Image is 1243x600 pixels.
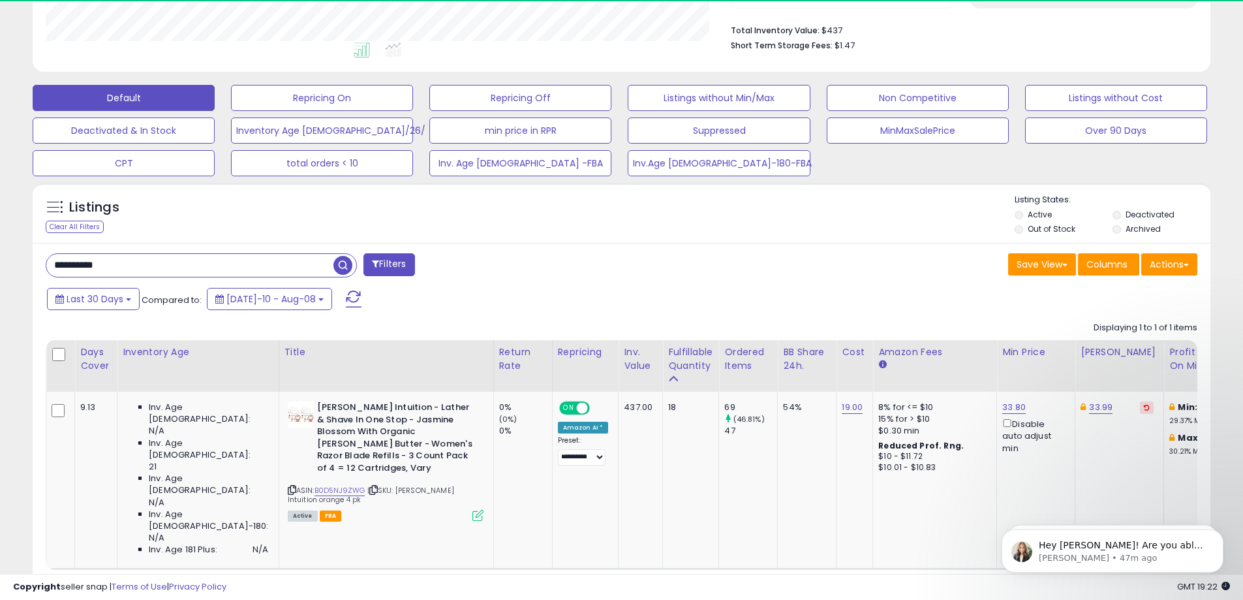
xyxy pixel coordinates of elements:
button: Non Competitive [827,85,1009,111]
div: BB Share 24h. [783,345,831,373]
button: Deactivated & In Stock [33,118,215,144]
div: Repricing [558,345,613,359]
b: [PERSON_NAME] Intuition - Lather & Shave In One Stop - Jasmine Blossom With Organic [PERSON_NAME]... [317,402,476,477]
div: 54% [783,402,826,413]
b: Short Term Storage Fees: [731,40,833,51]
span: N/A [149,497,164,509]
button: Listings without Min/Max [628,85,810,111]
span: Inv. Age 181 Plus: [149,544,217,556]
button: MinMaxSalePrice [827,118,1009,144]
div: Disable auto adjust min [1002,417,1065,454]
div: Displaying 1 to 1 of 1 items [1094,322,1197,334]
div: $10.01 - $10.83 [878,462,987,473]
span: Columns [1086,258,1128,271]
button: total orders < 10 [231,150,413,176]
div: Return Rate [499,345,547,373]
a: 33.80 [1002,401,1026,414]
small: Amazon Fees. [878,359,886,371]
div: 18 [668,402,709,413]
button: Listings without Cost [1025,85,1207,111]
span: Inv. Age [DEMOGRAPHIC_DATA]-180: [149,509,268,532]
p: Listing States: [1015,194,1210,206]
li: $437 [731,22,1188,37]
small: (0%) [499,414,517,424]
div: Amazon Fees [878,345,991,359]
div: [PERSON_NAME] [1081,345,1158,359]
a: Terms of Use [112,580,167,593]
span: ON [560,403,577,414]
button: Repricing On [231,85,413,111]
button: [DATE]-10 - Aug-08 [207,288,332,310]
iframe: Intercom notifications message [982,502,1243,593]
button: Over 90 Days [1025,118,1207,144]
button: Inv.Age [DEMOGRAPHIC_DATA]-180-FBA [628,150,810,176]
div: Preset: [558,436,609,466]
div: 0% [499,402,552,413]
div: $0.30 min [878,425,987,437]
button: Suppressed [628,118,810,144]
div: Days Cover [80,345,112,373]
small: (46.81%) [733,414,765,424]
div: Clear All Filters [46,221,104,233]
span: N/A [253,544,268,556]
div: Amazon AI * [558,422,609,434]
label: Out of Stock [1028,223,1075,234]
span: $1.47 [835,39,855,52]
label: Active [1028,209,1052,220]
div: 0% [499,425,552,437]
div: Inv. value [624,345,657,373]
span: N/A [149,532,164,544]
button: Default [33,85,215,111]
div: Fulfillable Quantity [668,345,713,373]
div: 15% for > $10 [878,413,987,425]
div: seller snap | | [13,581,226,593]
label: Deactivated [1126,209,1174,220]
span: FBA [320,511,342,522]
div: $10 - $11.72 [878,451,987,462]
span: OFF [587,403,608,414]
label: Archived [1126,223,1161,234]
div: 47 [724,425,777,437]
div: Cost [842,345,867,359]
span: Inv. Age [DEMOGRAPHIC_DATA]: [149,402,268,425]
b: Reduced Prof. Rng. [878,440,964,451]
button: Filters [363,253,414,276]
div: 437.00 [624,402,652,413]
span: 21 [149,461,157,473]
a: B0D5NJ9ZWG [315,485,365,496]
b: Min: [1178,401,1197,413]
h5: Listings [69,198,119,217]
b: Max: [1178,432,1201,444]
button: CPT [33,150,215,176]
div: 69 [724,402,777,413]
strong: Copyright [13,580,61,593]
b: Total Inventory Value: [731,25,820,36]
span: [DATE]-10 - Aug-08 [226,292,316,306]
button: Actions [1141,253,1197,276]
div: Min Price [1002,345,1069,359]
button: Repricing Off [429,85,611,111]
div: ASIN: [288,402,483,520]
div: Title [284,345,488,359]
button: Inv. Age [DEMOGRAPHIC_DATA] -FBA [429,150,611,176]
div: Ordered Items [724,345,772,373]
span: | SKU: [PERSON_NAME] Intuition orange 4 pk [288,485,454,505]
a: 19.00 [842,401,863,414]
div: Inventory Age [123,345,273,359]
button: Columns [1078,253,1139,276]
button: Save View [1008,253,1076,276]
span: Last 30 Days [67,292,123,306]
div: 9.13 [80,402,107,413]
span: All listings currently available for purchase on Amazon [288,511,318,522]
div: 8% for <= $10 [878,402,987,413]
a: 33.99 [1089,401,1113,414]
button: Last 30 Days [47,288,140,310]
span: Inv. Age [DEMOGRAPHIC_DATA]: [149,473,268,496]
span: Inv. Age [DEMOGRAPHIC_DATA]: [149,437,268,461]
button: Inventory Age [DEMOGRAPHIC_DATA]/26/ [231,118,413,144]
span: N/A [149,425,164,437]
